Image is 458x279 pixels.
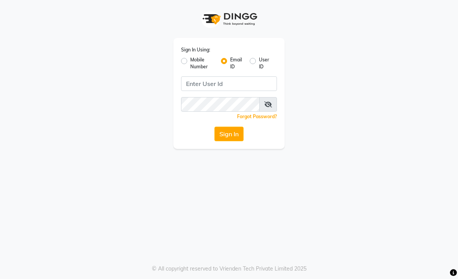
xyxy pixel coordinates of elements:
label: Email ID [230,56,243,70]
a: Forgot Password? [237,114,277,119]
img: logo1.svg [198,8,260,30]
input: Username [181,97,260,112]
input: Username [181,76,277,91]
button: Sign In [214,127,244,141]
label: User ID [259,56,271,70]
label: Sign In Using: [181,46,210,53]
label: Mobile Number [190,56,215,70]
